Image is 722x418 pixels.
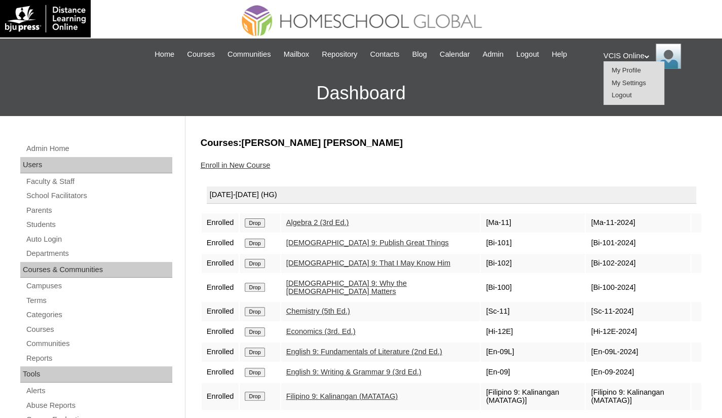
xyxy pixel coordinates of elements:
input: Drop [245,392,264,401]
a: Mailbox [279,49,315,60]
input: Drop [245,239,264,248]
a: Logout [511,49,544,60]
span: Contacts [370,49,399,60]
span: Communities [227,49,271,60]
span: Help [552,49,567,60]
div: Users [20,157,172,173]
input: Drop [245,307,264,316]
a: Parents [25,204,172,217]
td: [Sc-11-2024] [586,302,690,321]
a: Chemistry (5th Ed.) [286,307,350,315]
a: Categories [25,309,172,321]
input: Drop [245,283,264,292]
td: Enrolled [202,322,239,341]
a: Reports [25,352,172,365]
td: Enrolled [202,234,239,253]
td: Enrolled [202,363,239,382]
input: Drop [245,348,264,357]
a: Blog [407,49,432,60]
a: Communities [222,49,276,60]
a: Calendar [435,49,475,60]
td: [Sc-11] [481,302,585,321]
input: Drop [245,218,264,227]
span: Blog [412,49,427,60]
a: My Settings [612,79,646,87]
td: [En-09] [481,363,585,382]
a: Economics (3rd. Ed.) [286,327,356,335]
td: [Ma-11] [481,213,585,233]
td: [Bi-100-2024] [586,274,690,301]
input: Drop [245,259,264,268]
div: Courses & Communities [20,262,172,278]
td: Enrolled [202,302,239,321]
a: Courses [25,323,172,336]
a: Communities [25,337,172,350]
a: Home [149,49,179,60]
a: Departments [25,247,172,260]
td: [En-09L-2024] [586,343,690,362]
td: Enrolled [202,213,239,233]
a: Alerts [25,385,172,397]
a: Help [547,49,572,60]
span: Courses [187,49,215,60]
td: [Filipino 9: Kalinangan (MATATAG)] [481,383,585,410]
span: Repository [322,49,357,60]
span: Admin [482,49,504,60]
a: Terms [25,294,172,307]
input: Drop [245,368,264,377]
a: [DEMOGRAPHIC_DATA] 9: Publish Great Things [286,239,449,247]
td: Enrolled [202,274,239,301]
td: [Bi-101] [481,234,585,253]
td: [Bi-102-2024] [586,254,690,273]
a: Faculty & Staff [25,175,172,188]
td: [Hi-12E] [481,322,585,341]
a: Admin [477,49,509,60]
a: School Facilitators [25,189,172,202]
img: VCIS Online Admin [656,44,681,69]
a: Campuses [25,280,172,292]
span: Calendar [440,49,470,60]
td: [En-09L] [481,343,585,362]
h3: Courses:[PERSON_NAME] [PERSON_NAME] [201,136,702,149]
div: Tools [20,366,172,383]
td: Enrolled [202,343,239,362]
img: logo-white.png [5,5,86,32]
td: [En-09-2024] [586,363,690,382]
span: Home [155,49,174,60]
td: [Bi-101-2024] [586,234,690,253]
td: Enrolled [202,383,239,410]
span: Logout [516,49,539,60]
a: Auto Login [25,233,172,246]
div: VCIS Online [603,44,712,69]
a: Algebra 2 (3rd Ed.) [286,218,349,226]
a: English 9: Writing & Grammar 9 (3rd Ed.) [286,368,422,376]
td: Enrolled [202,254,239,273]
a: Students [25,218,172,231]
a: Abuse Reports [25,399,172,412]
h3: Dashboard [5,70,717,116]
a: Admin Home [25,142,172,155]
td: [Ma-11-2024] [586,213,690,233]
span: Mailbox [284,49,310,60]
a: Logout [612,91,632,99]
td: [Bi-100] [481,274,585,301]
td: [Hi-12E-2024] [586,322,690,341]
a: English 9: Fundamentals of Literature (2nd Ed.) [286,348,442,356]
td: [Filipino 9: Kalinangan (MATATAG)] [586,383,690,410]
a: Filipino 9: Kalinangan (MATATAG) [286,392,398,400]
a: Courses [182,49,220,60]
div: [DATE]-[DATE] (HG) [207,186,696,204]
a: Contacts [365,49,404,60]
a: [DEMOGRAPHIC_DATA] 9: That I May Know Him [286,259,450,267]
a: Repository [317,49,362,60]
td: [Bi-102] [481,254,585,273]
input: Drop [245,327,264,336]
a: [DEMOGRAPHIC_DATA] 9: Why the [DEMOGRAPHIC_DATA] Matters [286,279,407,296]
a: My Profile [612,66,641,74]
a: Enroll in New Course [201,161,271,169]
